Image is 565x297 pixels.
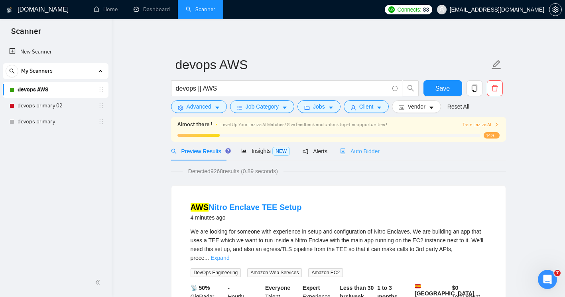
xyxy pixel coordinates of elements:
span: Client [359,102,374,111]
span: 83 [423,5,429,14]
img: 🇪🇸 [415,283,421,289]
a: dashboardDashboard [134,6,170,13]
mark: AWS [191,203,209,212]
span: caret-down [328,105,334,111]
a: searchScanner [186,6,215,13]
span: holder [98,87,104,93]
a: setting [549,6,562,13]
span: Amazon Web Services [247,268,302,277]
iframe: Intercom live chat [538,270,557,289]
a: New Scanner [9,44,102,60]
input: Scanner name... [175,55,490,75]
button: userClientcaret-down [344,100,389,113]
span: bars [237,105,242,111]
span: DevOps Engineering [191,268,241,277]
span: caret-down [215,105,220,111]
a: Reset All [447,102,469,111]
span: NEW [272,147,290,156]
span: Preview Results [171,148,228,154]
span: We are looking for someone with experience in setup and configuration of Nitro Enclaves. We are b... [191,228,483,261]
span: idcard [399,105,404,111]
span: user [350,105,356,111]
b: [GEOGRAPHIC_DATA] [415,283,474,297]
b: Everyone [265,285,290,291]
button: search [6,65,18,77]
span: area-chart [241,148,247,154]
button: Save [423,80,462,96]
a: devops primary [18,114,93,130]
button: idcardVendorcaret-down [392,100,441,113]
div: We are looking for someone with experience in setup and configuration of Nitro Enclaves. We are b... [191,227,486,262]
span: search [171,148,177,154]
b: - [228,285,230,291]
button: Train Laziza AI [463,121,499,129]
span: robot [340,148,346,154]
span: search [6,68,18,74]
b: 📡 50% [191,285,210,291]
span: caret-down [282,105,287,111]
span: search [403,85,418,92]
button: barsJob Categorycaret-down [230,100,294,113]
span: 7 [554,270,561,276]
button: delete [487,80,503,96]
a: homeHome [94,6,118,13]
button: setting [549,3,562,16]
span: Alerts [303,148,327,154]
li: New Scanner [3,44,108,60]
button: copy [467,80,482,96]
span: copy [467,85,482,92]
span: holder [98,119,104,125]
a: AWSNitro Enclave TEE Setup [191,203,302,212]
button: search [403,80,419,96]
span: Amazon EC2 [308,268,343,277]
span: Save [435,83,450,93]
b: Expert [303,285,320,291]
button: settingAdvancedcaret-down [171,100,227,113]
span: folder [304,105,310,111]
span: caret-down [429,105,434,111]
span: edit [491,59,502,70]
a: Expand [211,255,229,261]
b: $ 0 [452,285,459,291]
a: devops primary 02 [18,98,93,114]
span: My Scanners [21,63,53,79]
span: right [494,122,499,127]
a: devops AWS [18,82,93,98]
span: Level Up Your Laziza AI Matches! Give feedback and unlock top-tier opportunities ! [220,122,387,127]
span: Scanner [5,26,47,42]
span: notification [303,148,308,154]
input: Search Freelance Jobs... [176,83,389,93]
span: delete [487,85,502,92]
img: logo [7,4,12,16]
span: 14% [484,132,500,139]
span: info-circle [392,86,398,91]
span: holder [98,103,104,109]
span: setting [549,6,561,13]
img: upwork-logo.png [388,6,395,13]
span: Vendor [408,102,425,111]
span: Job Category [246,102,279,111]
span: Jobs [313,102,325,111]
span: user [439,7,445,12]
span: Auto Bidder [340,148,380,154]
span: Advanced [187,102,211,111]
span: setting [178,105,183,111]
span: Detected 9268 results (0.89 seconds) [183,167,283,176]
div: 4 minutes ago [191,213,302,222]
span: Insights [241,148,290,154]
span: double-left [95,278,103,286]
button: folderJobscaret-down [297,100,341,113]
div: Tooltip anchor [224,147,232,154]
span: Connects: [397,5,421,14]
span: Almost there ! [177,120,213,129]
span: ... [205,255,209,261]
span: caret-down [376,105,382,111]
li: My Scanners [3,63,108,130]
